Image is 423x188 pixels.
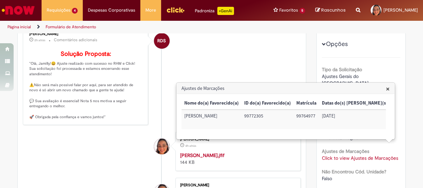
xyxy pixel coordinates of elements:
[46,24,96,30] a: Formulário de Atendimento
[34,38,45,42] time: 27/08/2025 13:01:40
[72,8,78,14] span: 4
[177,83,394,94] h3: Ajustes de Marcações
[386,85,390,92] button: Close
[322,155,398,161] a: Click to view Ajustes de Marcações
[145,7,156,14] span: More
[195,7,234,15] div: Padroniza
[294,110,319,129] td: Matrícula: 99764977
[319,110,390,129] td: Datas do(s) Ajuste(s): 22/08/2025
[322,73,369,86] span: Ajustes Gerais do [GEOGRAPHIC_DATA]
[315,7,346,14] a: Rascunhos
[322,175,332,182] span: Falso
[217,7,234,15] p: +GenAi
[321,7,346,13] span: Rascunhos
[180,152,294,166] div: 144 KB
[7,24,31,30] a: Página inicial
[5,21,277,33] ul: Trilhas de página
[47,7,70,14] span: Requisições
[294,97,319,110] th: Matrícula
[29,51,143,120] p: "Olá, Jamilly!😄 Ajuste realizado com sucesso no RHW e Click! Sua solicitação foi processada e est...
[166,5,185,15] img: click_logo_yellow_360x200.png
[29,32,143,36] div: [PERSON_NAME]
[299,8,305,14] span: 5
[176,82,395,140] div: Ajustes de Marcações
[241,97,294,110] th: ID do(a) Favorecido(a)
[1,3,36,17] img: ServiceNow
[322,148,369,154] b: Ajustes de Marcações
[322,169,386,175] b: Não Encontrou Cód. Unidade?
[185,144,196,148] time: 27/08/2025 10:50:16
[154,33,170,49] div: Raquel De Souza
[383,7,418,13] span: [PERSON_NAME]
[61,50,111,58] b: Solução Proposta:
[182,97,241,110] th: Nome do(a) Favorecido(a)
[322,66,362,73] b: Tipo da Solicitação
[366,28,383,34] time: 27/08/2025 10:10:08
[366,28,383,34] span: 5h atrás
[54,37,97,43] small: Comentários adicionais
[34,38,45,42] span: 2h atrás
[386,84,390,93] span: ×
[154,139,170,154] div: Jamilly Alves De Oliveira
[319,97,390,110] th: Datas do(s) Ajuste(s)
[185,144,196,148] span: 4h atrás
[279,7,298,14] span: Favoritos
[241,110,294,129] td: ID do(a) Favorecido(a): 99772305
[180,152,224,158] a: [PERSON_NAME].jfif
[182,110,241,129] td: Nome do(a) Favorecido(a): Antonio Costa Silva Junior
[88,7,135,14] span: Despesas Corporativas
[180,183,294,187] div: [PERSON_NAME]
[322,128,380,141] span: Ajuste no Ponto Marcação Invertida/Irregular
[157,33,166,49] span: RDS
